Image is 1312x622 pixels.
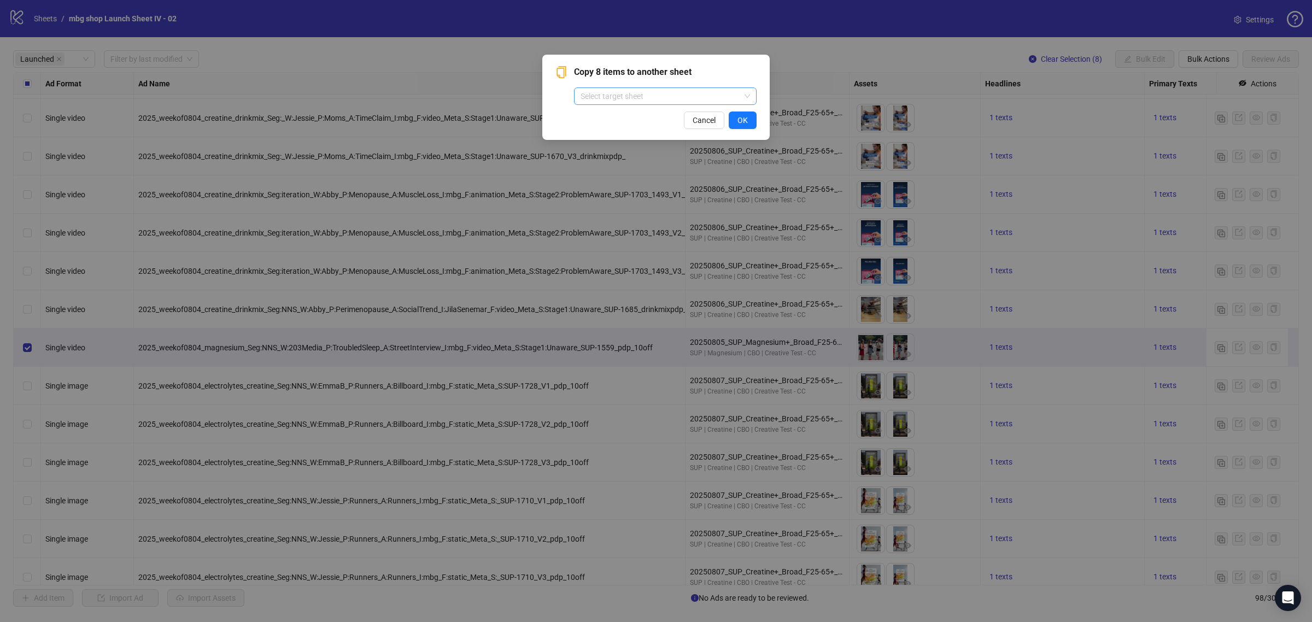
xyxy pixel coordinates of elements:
[684,112,724,129] button: Cancel
[729,112,757,129] button: OK
[737,116,748,125] span: OK
[555,66,567,78] span: copy
[693,116,716,125] span: Cancel
[1275,585,1301,611] div: Open Intercom Messenger
[574,66,757,79] span: Copy 8 items to another sheet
